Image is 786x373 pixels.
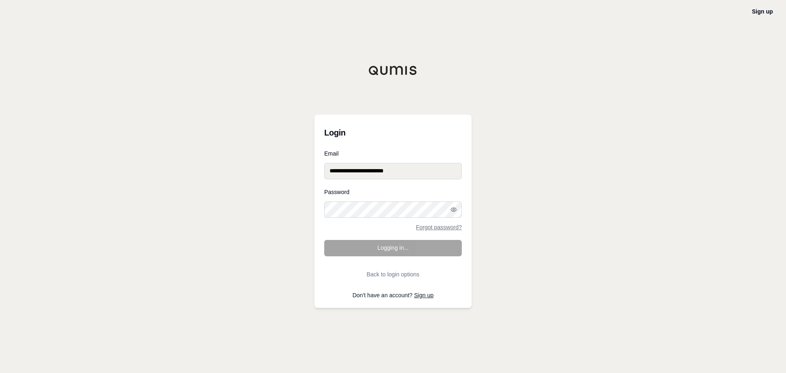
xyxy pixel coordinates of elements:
label: Password [324,189,462,195]
a: Sign up [752,8,773,15]
img: Qumis [368,66,418,75]
a: Forgot password? [416,224,462,230]
label: Email [324,151,462,156]
h3: Login [324,124,462,141]
a: Sign up [414,292,434,298]
button: Back to login options [324,266,462,283]
p: Don't have an account? [324,292,462,298]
